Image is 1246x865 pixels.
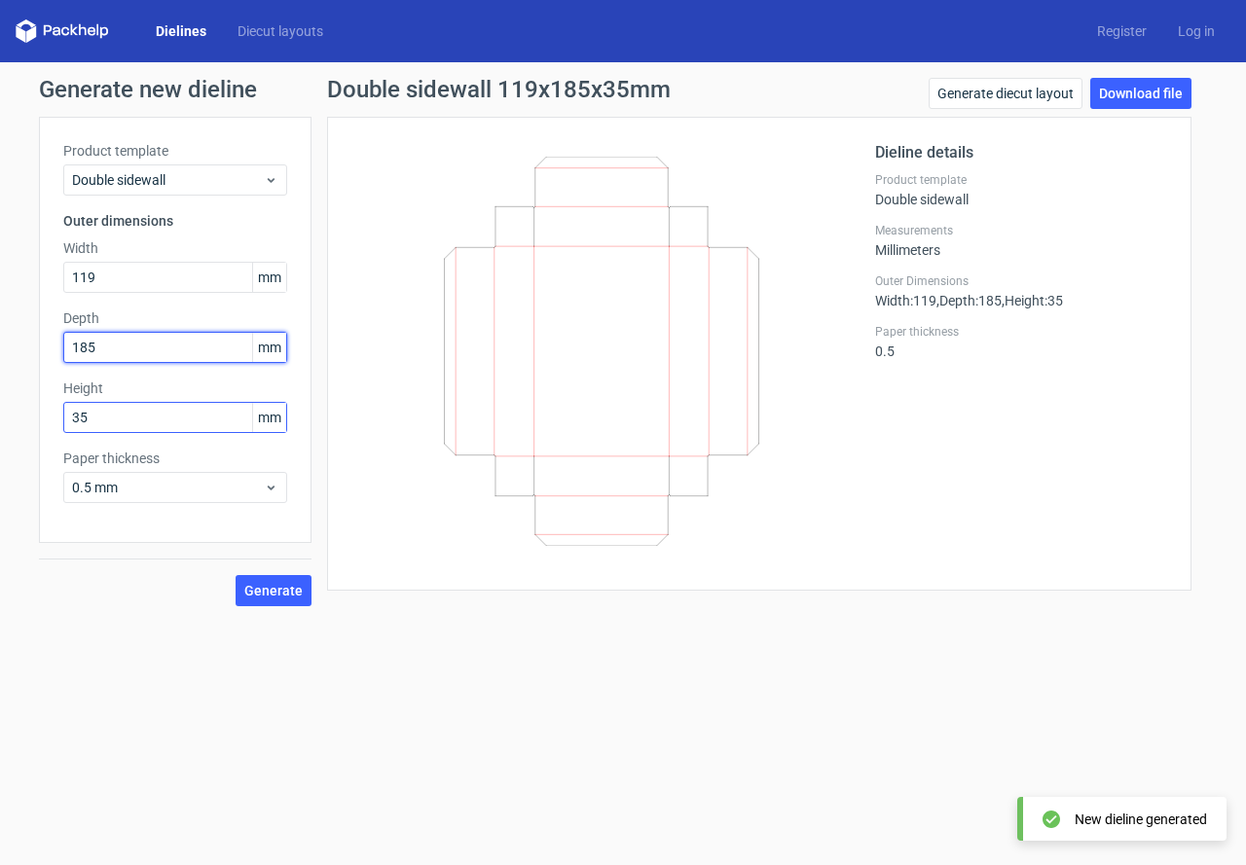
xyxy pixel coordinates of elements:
[222,21,339,41] a: Diecut layouts
[63,238,287,258] label: Width
[929,78,1082,109] a: Generate diecut layout
[327,78,671,101] h1: Double sidewall 119x185x35mm
[1075,810,1207,829] div: New dieline generated
[236,575,311,606] button: Generate
[252,333,286,362] span: mm
[875,324,1167,340] label: Paper thickness
[140,21,222,41] a: Dielines
[72,170,264,190] span: Double sidewall
[875,172,1167,188] label: Product template
[63,308,287,328] label: Depth
[875,324,1167,359] div: 0.5
[252,263,286,292] span: mm
[63,378,287,398] label: Height
[1002,293,1063,308] span: , Height : 35
[39,78,1207,101] h1: Generate new dieline
[244,584,303,597] span: Generate
[875,273,1167,289] label: Outer Dimensions
[1090,78,1191,109] a: Download file
[875,172,1167,207] div: Double sidewall
[63,211,287,231] h3: Outer dimensions
[875,223,1167,258] div: Millimeters
[63,141,287,161] label: Product template
[63,449,287,468] label: Paper thickness
[875,223,1167,238] label: Measurements
[936,293,1002,308] span: , Depth : 185
[252,403,286,432] span: mm
[875,141,1167,164] h2: Dieline details
[1081,21,1162,41] a: Register
[1162,21,1230,41] a: Log in
[875,293,936,308] span: Width : 119
[72,478,264,497] span: 0.5 mm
